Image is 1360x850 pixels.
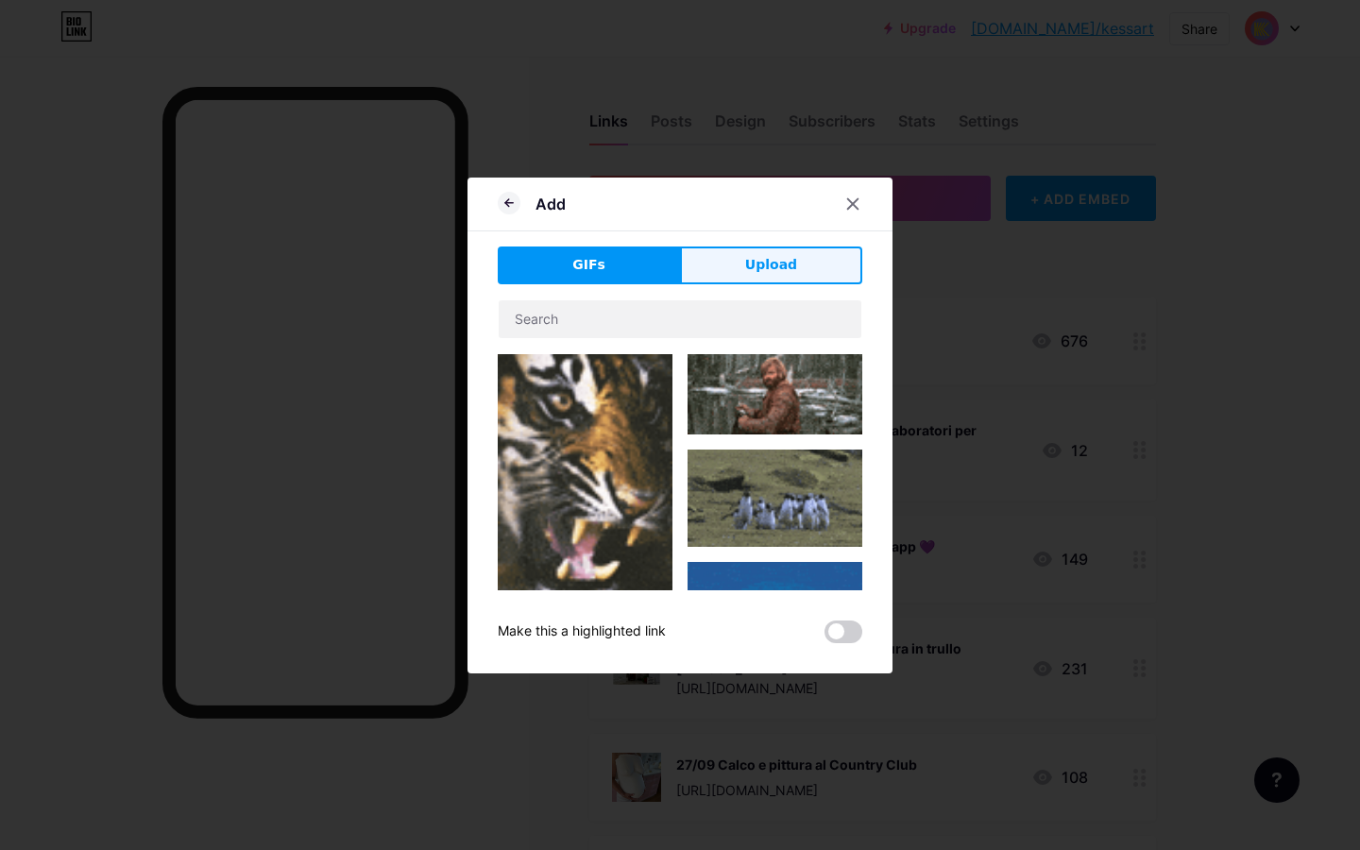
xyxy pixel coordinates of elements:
[572,255,605,275] span: GIFs
[745,255,797,275] span: Upload
[535,193,566,215] div: Add
[688,450,862,548] img: Gihpy
[680,246,862,284] button: Upload
[498,620,666,643] div: Make this a highlighted link
[498,246,680,284] button: GIFs
[688,354,862,434] img: Gihpy
[688,562,862,695] img: Gihpy
[498,354,672,603] img: Gihpy
[499,300,861,338] input: Search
